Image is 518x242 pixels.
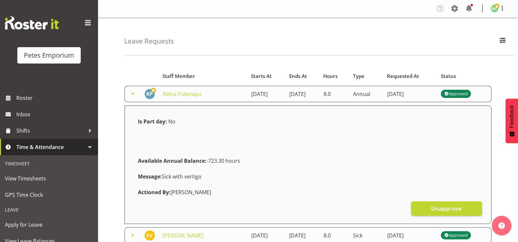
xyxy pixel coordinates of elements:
div: Approved [444,232,468,239]
td: [DATE] [247,86,286,102]
strong: Message: [138,173,162,180]
span: Feedback [509,105,515,128]
div: Sick with vertigo [134,169,482,184]
img: eva-vailini10223.jpg [144,230,155,241]
button: Filter Employees [496,34,510,48]
div: Leave [2,203,96,216]
span: View Timesheets [5,174,93,183]
div: Approved [444,90,468,98]
span: Type [353,72,364,80]
div: -723.30 hours [134,153,482,169]
span: Staff Member [162,72,195,80]
span: Roster [16,93,95,103]
div: Petes Emporium [24,50,74,60]
td: [DATE] [383,86,437,102]
button: Unapprove [411,201,482,216]
img: Rosterit website logo [5,16,59,29]
span: Unapprove [431,204,462,213]
img: reina-puketapu721.jpg [144,89,155,99]
span: Requested At [387,72,419,80]
a: [PERSON_NAME] [163,232,203,239]
span: Time & Attendance [16,142,85,152]
a: Reina Puketapu [163,90,201,98]
td: 8.0 [320,86,349,102]
img: help-xxl-2.png [498,222,505,229]
span: GPS Time Clock [5,190,93,200]
button: Feedback - Show survey [506,99,518,143]
span: Ends At [289,72,307,80]
strong: Available Annual Balance: [138,157,207,164]
span: Status [441,72,456,80]
td: Annual [349,86,383,102]
a: Apply for Leave [2,216,96,233]
strong: Is Part day: [138,118,167,125]
strong: Actioned By: [138,189,171,196]
span: No [168,118,175,125]
h4: Leave Requests [124,37,174,45]
div: Timesheet [2,157,96,170]
span: Shifts [16,126,85,136]
div: [PERSON_NAME] [134,184,482,200]
a: GPS Time Clock [2,187,96,203]
span: Starts At [251,72,272,80]
img: melissa-cowen2635.jpg [491,5,498,12]
span: Apply for Leave [5,220,93,230]
td: [DATE] [285,86,319,102]
span: Hours [323,72,338,80]
span: Inbox [16,109,95,119]
a: View Timesheets [2,170,96,187]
